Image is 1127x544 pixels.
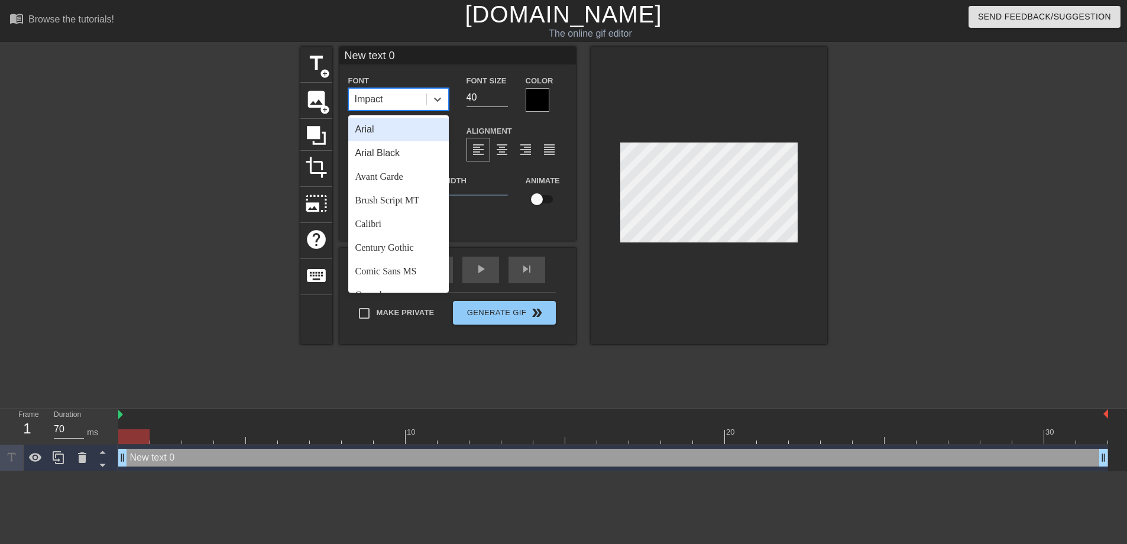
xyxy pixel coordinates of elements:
label: Color [526,75,553,87]
div: 10 [407,426,417,438]
span: menu_book [9,11,24,25]
a: [DOMAIN_NAME] [465,1,662,27]
span: format_align_center [495,143,509,157]
span: skip_next [520,262,534,276]
label: Font Size [467,75,507,87]
span: format_align_justify [542,143,556,157]
span: add_circle [320,69,330,79]
label: Alignment [467,125,512,137]
span: play_arrow [474,262,488,276]
div: Arial Black [348,141,449,165]
a: Browse the tutorials! [9,11,114,30]
span: title [305,52,328,75]
span: keyboard [305,264,328,287]
label: Font [348,75,369,87]
span: Send Feedback/Suggestion [978,9,1111,24]
span: photo_size_select_large [305,192,328,215]
div: Browse the tutorials! [28,14,114,24]
div: Frame [9,409,45,443]
div: Century Gothic [348,236,449,260]
label: Duration [54,412,81,419]
span: drag_handle [1097,452,1109,464]
div: Arial [348,118,449,141]
span: drag_handle [116,452,128,464]
span: crop [305,156,328,179]
div: 30 [1045,426,1056,438]
div: Impact [355,92,383,106]
span: Make Private [377,307,435,319]
div: Calibri [348,212,449,236]
div: ms [87,426,98,439]
div: 20 [726,426,737,438]
span: format_align_right [519,143,533,157]
div: Avant Garde [348,165,449,189]
span: format_align_left [471,143,485,157]
span: double_arrow [530,306,544,320]
span: add_circle [320,105,330,115]
span: image [305,88,328,111]
div: The online gif editor [381,27,799,41]
div: 1 [18,418,36,439]
span: Generate Gif [458,306,550,320]
button: Send Feedback/Suggestion [969,6,1120,28]
img: bound-end.png [1103,409,1108,419]
label: Animate [526,175,560,187]
span: help [305,228,328,251]
button: Generate Gif [453,301,555,325]
div: Consolas [348,283,449,307]
div: Brush Script MT [348,189,449,212]
div: Comic Sans MS [348,260,449,283]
